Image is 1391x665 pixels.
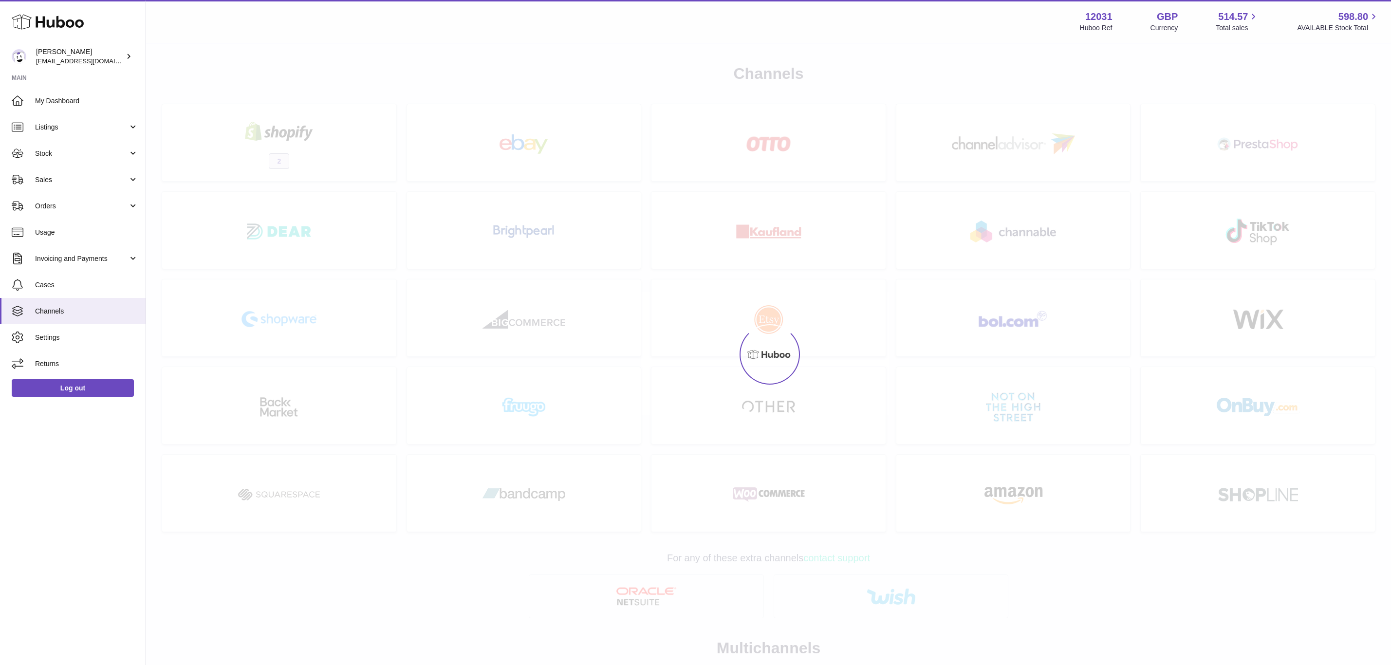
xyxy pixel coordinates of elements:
span: AVAILABLE Stock Total [1297,23,1379,33]
span: Stock [35,149,128,158]
span: 514.57 [1218,10,1248,23]
span: Settings [35,333,138,342]
div: [PERSON_NAME] [36,47,124,66]
span: Invoicing and Payments [35,254,128,263]
span: Listings [35,123,128,132]
strong: GBP [1157,10,1178,23]
img: internalAdmin-12031@internal.huboo.com [12,49,26,64]
a: 598.80 AVAILABLE Stock Total [1297,10,1379,33]
span: Total sales [1216,23,1259,33]
span: Sales [35,175,128,185]
span: Channels [35,307,138,316]
span: Cases [35,280,138,290]
div: Huboo Ref [1080,23,1113,33]
span: Usage [35,228,138,237]
div: Currency [1150,23,1178,33]
strong: 12031 [1085,10,1113,23]
a: 514.57 Total sales [1216,10,1259,33]
span: My Dashboard [35,96,138,106]
span: Returns [35,359,138,369]
span: [EMAIL_ADDRESS][DOMAIN_NAME] [36,57,143,65]
span: 598.80 [1338,10,1368,23]
span: Orders [35,202,128,211]
a: Log out [12,379,134,397]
